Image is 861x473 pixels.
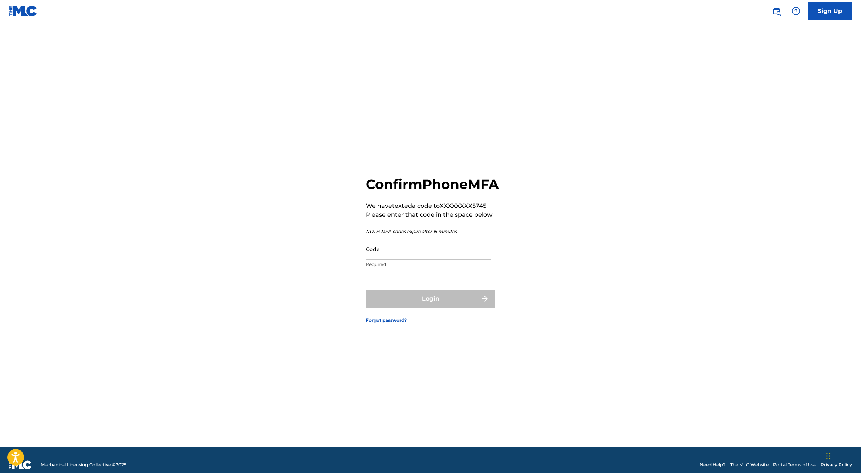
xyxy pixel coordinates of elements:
div: Drag [826,445,831,467]
img: MLC Logo [9,6,37,16]
span: Mechanical Licensing Collective © 2025 [41,462,126,468]
p: Please enter that code in the space below [366,210,499,219]
a: Privacy Policy [821,462,852,468]
img: help [791,7,800,16]
img: search [772,7,781,16]
p: Required [366,261,491,268]
iframe: Chat Widget [824,437,861,473]
a: Forgot password? [366,317,407,324]
p: We have texted a code to XXXXXXXX5745 [366,202,499,210]
h2: Confirm Phone MFA [366,176,499,193]
a: The MLC Website [730,462,769,468]
div: Help [789,4,803,18]
a: Public Search [769,4,784,18]
a: Sign Up [808,2,852,20]
p: NOTE: MFA codes expire after 15 minutes [366,228,499,235]
a: Need Help? [700,462,726,468]
img: logo [9,460,32,469]
a: Portal Terms of Use [773,462,816,468]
